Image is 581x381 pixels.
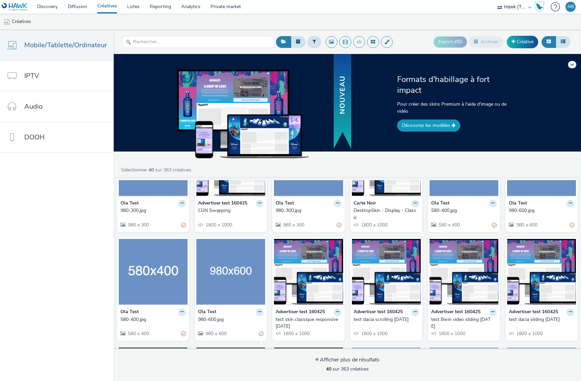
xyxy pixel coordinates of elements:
[120,308,139,316] strong: Ola Test
[119,239,188,305] img: 580-400.jpg visual
[198,207,264,214] a: CGN Swapping
[434,36,467,47] button: Export d'ID
[120,316,183,323] div: 580-400.jpg
[177,70,309,158] img: example of skins on dekstop, tablet and mobile devices
[516,330,543,337] span: 1800 x 1000
[509,308,558,316] strong: Advertiser test 160425
[431,316,494,330] div: test Bwin video sliding [DATE]
[326,366,369,372] span: sur 363 créatives
[509,316,572,323] div: test dacia sliding [DATE]
[198,207,261,214] div: CGN Swapping
[120,207,183,214] div: 980-300.jpg
[534,1,547,12] a: Hawk Academy
[337,222,341,229] div: Partiellement valide
[332,53,353,151] img: banner with new text
[127,222,149,228] span: 980 x 300
[438,330,465,337] span: 1800 x 1000
[509,207,572,214] div: 980-600.jpg
[127,330,149,337] span: 580 x 400
[507,239,576,305] img: test dacia sliding oct25 visual
[198,308,216,316] strong: Ola Test
[274,239,343,305] img: test skin classique responsive oct25 visual
[24,71,39,81] span: IPTV
[198,316,264,323] a: 980-600.jpg
[570,222,574,229] div: Partiellement valide
[354,207,416,221] div: DesktopSkin - Display - Classic
[315,356,380,364] div: Afficher plus de résultats
[397,74,510,96] h2: Formats d'habillage à fort impact
[492,222,497,229] div: Partiellement valide
[259,330,264,337] div: Partiellement valide
[276,207,341,214] a: 980-300.jpg
[205,330,227,337] span: 980 x 600
[282,330,310,337] span: 1800 x 1000
[431,308,480,316] strong: Advertiser test 160425
[360,222,388,228] span: 1800 x 1000
[276,308,325,316] strong: Advertiser test 160425
[181,330,186,337] div: Partiellement valide
[568,2,574,12] div: NB
[509,316,574,323] a: test dacia sliding [DATE]
[198,200,247,208] strong: Advertiser test 160425
[122,36,274,48] input: Rechercher...
[507,36,538,48] a: Créative
[326,366,331,372] strong: 40
[120,200,139,208] strong: Ola Test
[360,330,388,337] span: 1800 x 1000
[181,222,186,229] div: Partiellement valide
[354,316,419,323] a: test dacia scrolling [DATE]
[509,207,574,214] a: 980-600.jpg
[431,207,494,214] div: 580-400.jpg
[431,200,449,208] strong: Ola Test
[534,1,545,12] img: Hawk Academy
[276,316,341,330] a: test skin classique responsive [DATE]
[469,36,503,48] button: Archiver
[556,36,571,48] button: Liste
[120,207,186,214] a: 980-300.jpg
[438,222,460,228] span: 580 x 400
[120,316,186,323] a: 580-400.jpg
[2,3,28,11] img: undefined Logo
[276,207,338,214] div: 980-300.jpg
[516,222,537,228] span: 980 x 600
[24,40,107,50] span: Mobile/Tablette/Ordinateur
[397,119,460,132] a: Découvrez les modèles
[352,239,421,305] img: test dacia scrolling oct25 visual
[509,200,527,208] strong: Ola Test
[282,222,304,228] span: 980 x 300
[397,101,510,115] p: Pour créer des skins Premium à l'aide d'image ou de vidéo
[3,19,10,25] img: mobile
[354,207,419,221] a: DesktopSkin - Display - Classic
[24,132,45,142] span: DOOH
[205,222,232,228] span: 1800 x 1000
[354,316,416,323] div: test dacia scrolling [DATE]
[354,200,376,208] strong: Carte Noir
[24,102,43,111] span: Audio
[354,308,403,316] strong: Advertiser test 160425
[196,239,265,305] img: 980-600.jpg visual
[276,316,338,330] div: test skin classique responsive [DATE]
[120,167,194,173] a: Sélectionner sur 363 créatives
[431,207,497,214] a: 580-400.jpg
[542,36,556,48] button: Grille
[431,316,497,330] a: test Bwin video sliding [DATE]
[430,239,498,305] img: test Bwin video sliding oct25 visual
[276,200,294,208] strong: Ola Test
[148,167,154,173] strong: 40
[198,316,261,323] div: 980-600.jpg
